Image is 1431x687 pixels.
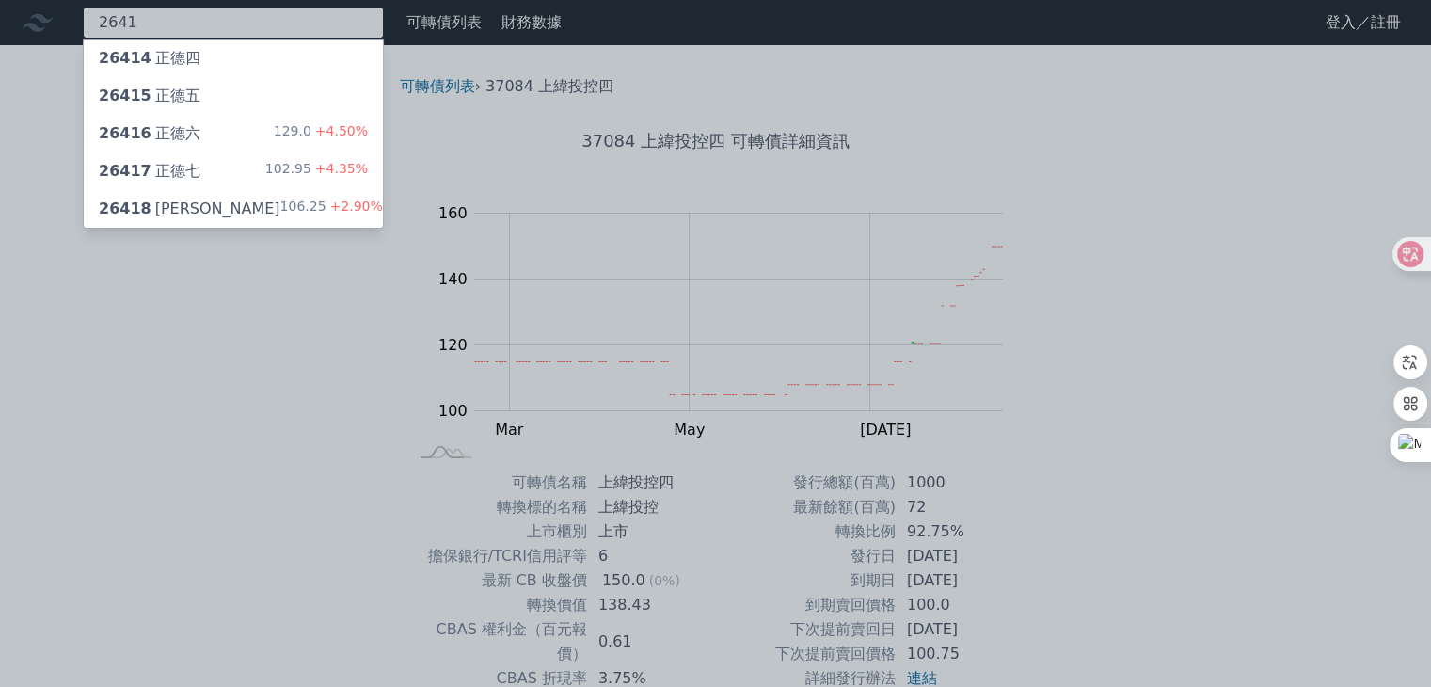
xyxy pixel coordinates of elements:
[280,198,383,220] div: 106.25
[326,199,383,214] span: +2.90%
[265,160,368,183] div: 102.95
[99,124,151,142] span: 26416
[99,47,200,70] div: 正德四
[274,122,368,145] div: 129.0
[99,49,151,67] span: 26414
[84,152,383,190] a: 26417正德七 102.95+4.35%
[311,161,368,176] span: +4.35%
[84,190,383,228] a: 26418[PERSON_NAME] 106.25+2.90%
[99,198,280,220] div: [PERSON_NAME]
[84,40,383,77] a: 26414正德四
[99,87,151,104] span: 26415
[99,200,151,217] span: 26418
[84,115,383,152] a: 26416正德六 129.0+4.50%
[84,77,383,115] a: 26415正德五
[311,123,368,138] span: +4.50%
[99,162,151,180] span: 26417
[99,85,200,107] div: 正德五
[99,122,200,145] div: 正德六
[99,160,200,183] div: 正德七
